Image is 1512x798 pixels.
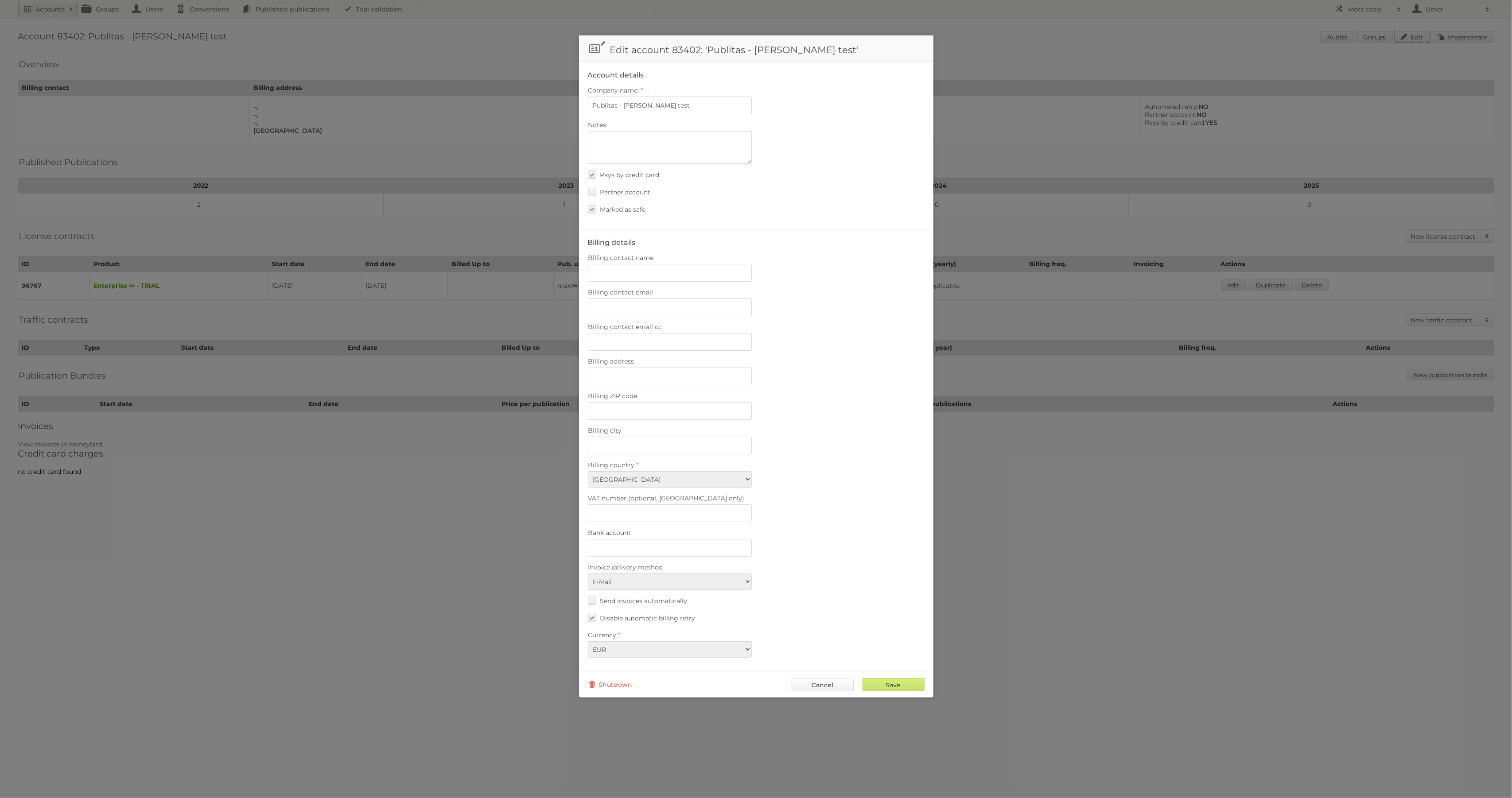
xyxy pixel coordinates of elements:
span: Disable automatic billing retry [600,614,696,622]
legend: Account details [588,71,644,79]
span: Currency [588,631,617,639]
legend: Billing details [588,238,636,247]
span: Pays by credit card [600,171,660,179]
span: Billing city [588,426,622,434]
input: Save [863,678,925,691]
span: Notes: [588,121,608,129]
span: Marked as safe [600,205,646,213]
span: Send invoices automatically [600,597,688,605]
a: Cancel [792,678,854,691]
span: VAT number (optional, [GEOGRAPHIC_DATA] only) [588,494,745,502]
span: Billing address [588,357,634,365]
span: Billing contact email [588,288,653,296]
span: Billing contact name [588,254,654,262]
span: Bank account [588,529,631,537]
span: Invoice delivery method [588,563,663,571]
span: Billing country [588,461,635,469]
span: Company name: [588,86,639,94]
h1: Edit account 83402: 'Publitas - [PERSON_NAME] test' [579,35,933,62]
span: Partner account [600,188,651,196]
span: Billing contact email cc [588,323,662,331]
a: Shutdown [588,678,633,691]
span: Billing ZIP code [588,392,637,400]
